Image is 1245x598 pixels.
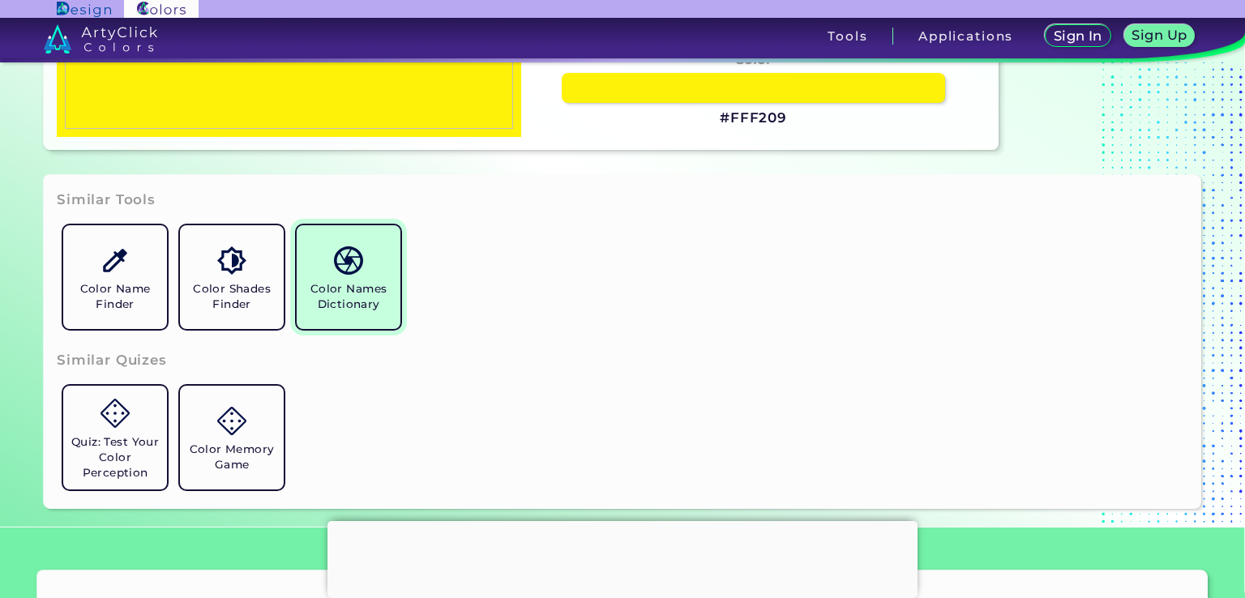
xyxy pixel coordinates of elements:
[1135,29,1185,41] h5: Sign Up
[57,190,156,210] h3: Similar Tools
[290,219,407,335] a: Color Names Dictionary
[217,407,246,435] img: icon_game.svg
[1056,30,1100,42] h5: Sign In
[57,351,167,370] h3: Similar Quizes
[173,219,290,335] a: Color Shades Finder
[57,2,111,17] img: ArtyClick Design logo
[57,219,173,335] a: Color Name Finder
[70,281,160,312] h5: Color Name Finder
[1127,26,1192,46] a: Sign Up
[327,521,918,594] iframe: Advertisement
[70,434,160,481] h5: Quiz: Test Your Color Perception
[334,246,362,275] img: icon_color_names_dictionary.svg
[173,379,290,496] a: Color Memory Game
[57,379,173,496] a: Quiz: Test Your Color Perception
[186,442,277,472] h5: Color Memory Game
[720,109,787,128] h3: #FFF209
[217,246,246,275] img: icon_color_shades.svg
[101,246,129,275] img: icon_color_name_finder.svg
[1048,26,1107,46] a: Sign In
[918,30,1013,42] h3: Applications
[101,399,129,427] img: icon_game.svg
[828,30,867,42] h3: Tools
[44,24,158,53] img: logo_artyclick_colors_white.svg
[303,281,394,312] h5: Color Names Dictionary
[186,281,277,312] h5: Color Shades Finder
